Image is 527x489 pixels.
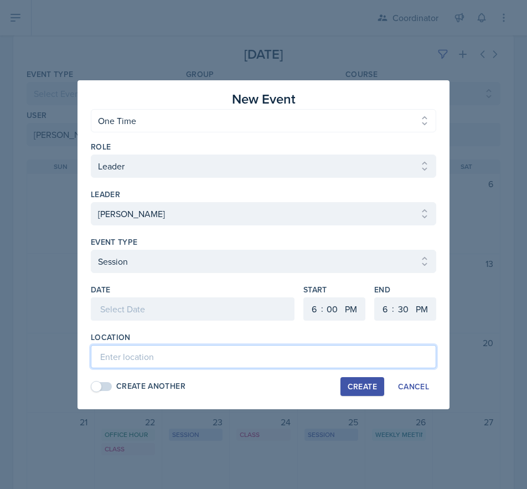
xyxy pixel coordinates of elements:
[91,141,111,152] label: Role
[91,236,138,248] label: Event Type
[348,382,377,391] div: Create
[340,377,384,396] button: Create
[392,302,394,315] div: :
[398,382,429,391] div: Cancel
[91,284,110,295] label: Date
[374,284,436,295] label: End
[232,89,296,109] h3: New Event
[321,302,323,315] div: :
[391,377,436,396] button: Cancel
[91,345,436,368] input: Enter location
[303,284,365,295] label: Start
[116,380,185,392] div: Create Another
[91,332,131,343] label: Location
[91,189,120,200] label: leader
